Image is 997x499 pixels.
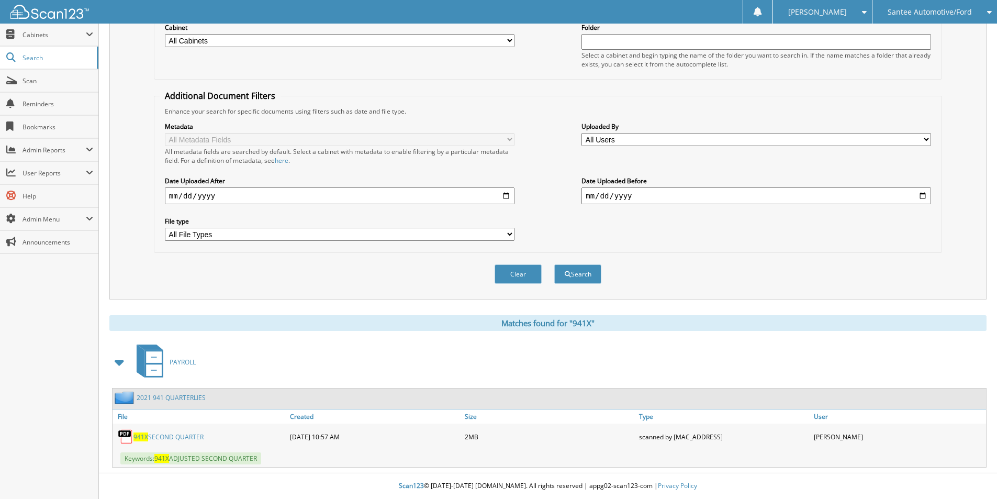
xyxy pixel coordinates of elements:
button: Clear [495,264,542,284]
span: Admin Reports [23,146,86,154]
span: 941X [133,433,148,441]
div: All metadata fields are searched by default. Select a cabinet with metadata to enable filtering b... [165,147,514,165]
iframe: Chat Widget [945,449,997,499]
span: PAYROLL [170,358,196,367]
span: Bookmarks [23,123,93,131]
span: Scan [23,76,93,85]
a: File [113,409,287,424]
label: Folder [581,23,931,32]
span: Admin Menu [23,215,86,224]
span: User Reports [23,169,86,178]
a: Type [636,409,811,424]
a: Created [287,409,462,424]
input: end [581,187,931,204]
label: Cabinet [165,23,514,32]
div: Select a cabinet and begin typing the name of the folder you want to search in. If the name match... [581,51,931,69]
a: 2021 941 QUARTERLIES [137,393,206,402]
button: Search [554,264,601,284]
img: folder2.png [115,391,137,404]
div: [DATE] 10:57 AM [287,426,462,447]
img: PDF.png [118,429,133,445]
img: scan123-logo-white.svg [10,5,89,19]
div: [PERSON_NAME] [811,426,986,447]
label: Date Uploaded After [165,176,514,185]
span: Keywords: ADJUSTED SECOND QUARTER [120,452,261,464]
label: Date Uploaded Before [581,176,931,185]
span: 941X [154,454,169,463]
label: File type [165,217,514,226]
label: Uploaded By [581,122,931,131]
span: Santee Automotive/Ford [888,9,972,15]
div: 2MB [462,426,637,447]
span: Search [23,53,92,62]
a: Size [462,409,637,424]
div: Enhance your search for specific documents using filters such as date and file type. [160,107,936,116]
span: [PERSON_NAME] [788,9,847,15]
a: 941XSECOND QUARTER [133,433,204,441]
div: © [DATE]-[DATE] [DOMAIN_NAME]. All rights reserved | appg02-scan123-com | [99,473,997,499]
span: Cabinets [23,30,86,39]
div: scanned by [MAC_ADDRESS] [636,426,811,447]
span: Reminders [23,99,93,108]
span: Scan123 [399,481,424,490]
legend: Additional Document Filters [160,90,281,102]
span: Help [23,192,93,201]
a: Privacy Policy [658,481,697,490]
label: Metadata [165,122,514,131]
span: Announcements [23,238,93,247]
input: start [165,187,514,204]
a: User [811,409,986,424]
a: PAYROLL [130,341,196,383]
div: Matches found for "941X" [109,315,987,331]
a: here [275,156,288,165]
